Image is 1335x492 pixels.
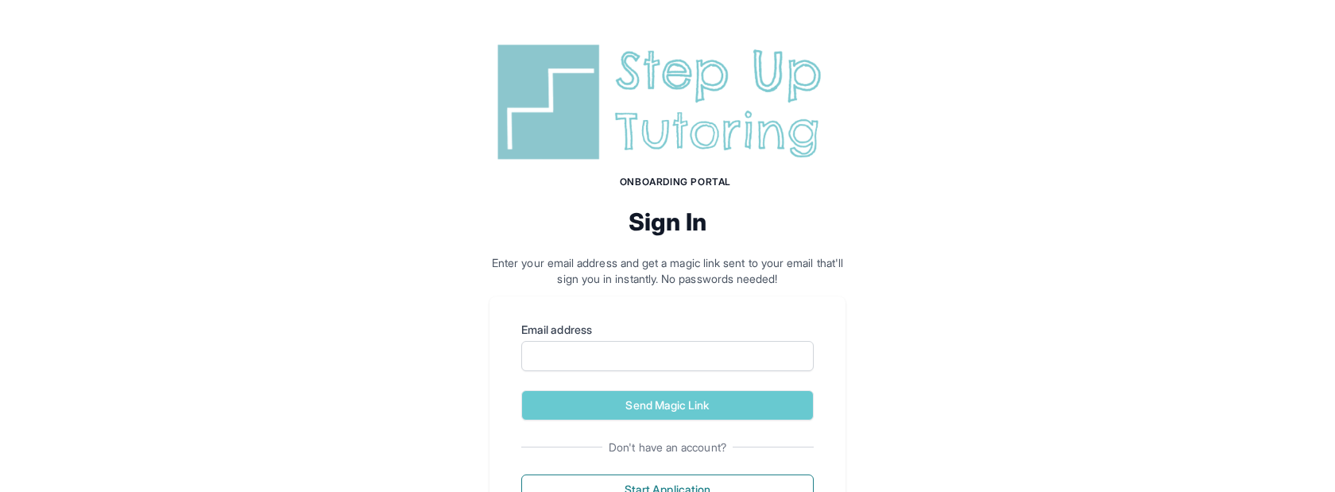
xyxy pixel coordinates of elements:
button: Send Magic Link [521,390,814,420]
h2: Sign In [489,207,845,236]
label: Email address [521,322,814,338]
h1: Onboarding Portal [505,176,845,188]
p: Enter your email address and get a magic link sent to your email that'll sign you in instantly. N... [489,255,845,287]
img: Step Up Tutoring horizontal logo [489,38,845,166]
span: Don't have an account? [602,440,733,455]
